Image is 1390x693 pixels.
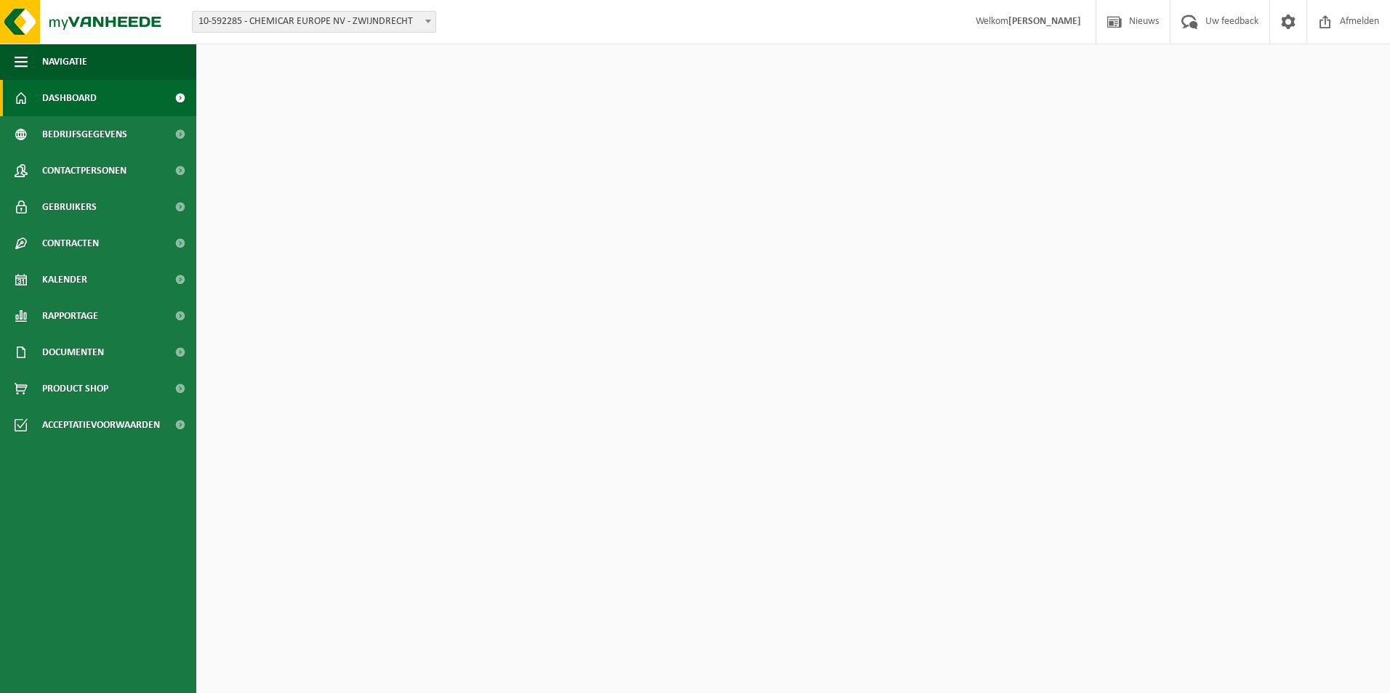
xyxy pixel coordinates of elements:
span: Gebruikers [42,189,97,225]
span: 10-592285 - CHEMICAR EUROPE NV - ZWIJNDRECHT [192,11,436,33]
span: Kalender [42,262,87,298]
span: Navigatie [42,44,87,80]
strong: [PERSON_NAME] [1008,16,1081,27]
span: Product Shop [42,370,108,407]
span: Rapportage [42,298,98,334]
span: Bedrijfsgegevens [42,116,127,153]
span: Contracten [42,225,99,262]
span: Contactpersonen [42,153,126,189]
span: Dashboard [42,80,97,116]
span: 10-592285 - CHEMICAR EUROPE NV - ZWIJNDRECHT [193,12,435,32]
span: Acceptatievoorwaarden [42,407,160,443]
span: Documenten [42,334,104,370]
